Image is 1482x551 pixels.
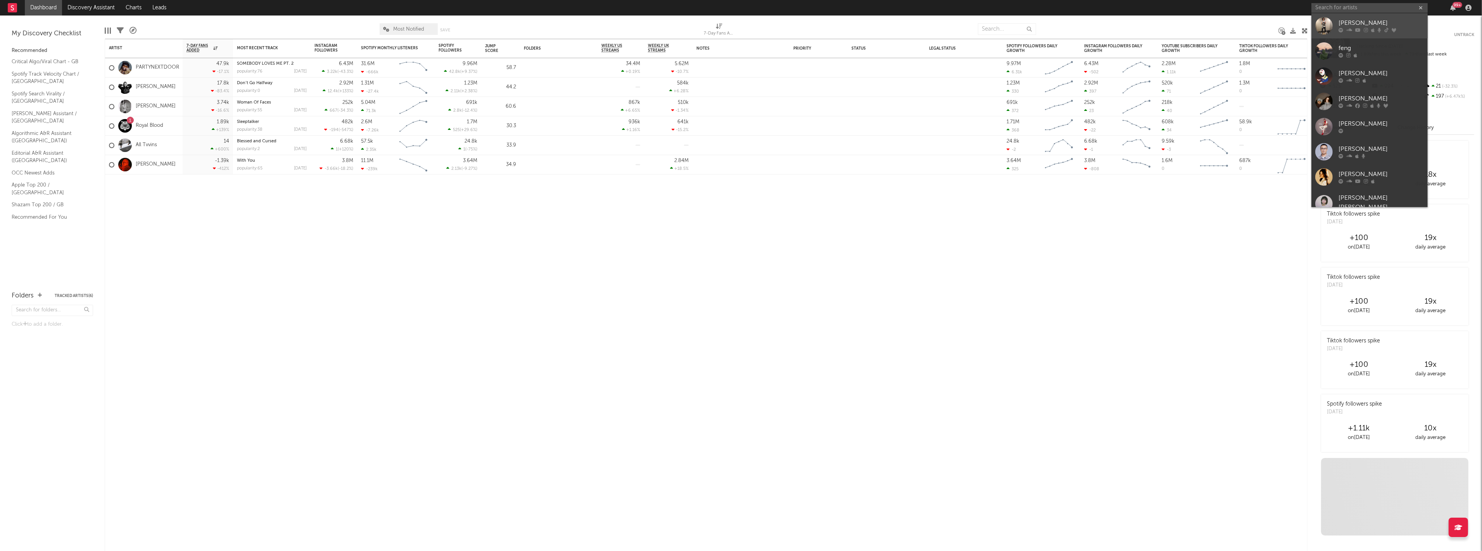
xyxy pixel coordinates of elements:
svg: Chart title [1042,155,1076,174]
span: 1 [336,147,338,152]
span: +120 % [339,147,352,152]
div: 584k [677,81,689,86]
svg: Chart title [1119,58,1154,78]
a: Critical Algo/Viral Chart - GB [12,57,85,66]
a: [PERSON_NAME] [1311,114,1428,139]
div: 7-Day Fans Added (7-Day Fans Added) [704,29,735,38]
div: +18.5 % [670,166,689,171]
div: 14 [224,139,229,144]
div: Legal Status [929,46,979,51]
svg: Chart title [1197,116,1232,136]
svg: Chart title [1274,116,1309,136]
div: 6.68k [1084,139,1097,144]
div: +6.28 % [669,88,689,93]
div: Instagram Followers [314,43,342,53]
div: 5.62M [675,61,689,66]
div: 252k [342,100,353,105]
span: Most Notified [394,27,425,32]
svg: Chart title [1197,136,1232,155]
svg: Chart title [1042,97,1076,116]
div: 330 [1007,89,1019,94]
div: 368 [1007,128,1019,133]
a: PARTYNEXTDOOR [136,64,179,71]
div: 6.31k [1007,69,1022,74]
div: 691k [466,100,477,105]
div: -7.26k [361,128,379,133]
svg: Chart title [1197,78,1232,97]
svg: Chart title [1197,155,1232,174]
div: Recommended [12,46,93,55]
div: Status [852,46,902,51]
div: Don’t Go Halfway [237,81,307,85]
div: -22 [1084,128,1096,133]
div: ( ) [323,88,353,93]
svg: Chart title [1042,78,1076,97]
a: [PERSON_NAME] [136,84,176,90]
div: on [DATE] [1323,243,1395,252]
svg: Chart title [1042,58,1076,78]
div: Spotify followers spike [1327,400,1382,408]
div: 641k [677,119,689,124]
a: SOMEBODY LOVES ME PT. 2 [237,62,294,66]
div: -10.7 % [671,69,689,74]
a: Spotify Track Velocity Chart / [GEOGRAPHIC_DATA] [12,70,85,86]
a: OCC Newest Adds [12,169,85,177]
div: ( ) [458,147,477,152]
div: 510k [678,100,689,105]
div: Click to add a folder. [12,320,93,329]
div: 31.6M [361,61,375,66]
div: YouTube Subscribers Daily Growth [1162,44,1220,53]
span: 2.13k [451,167,461,171]
a: With You [237,159,255,163]
button: 99+ [1450,5,1456,11]
a: [PERSON_NAME] [1311,13,1428,38]
div: Blessed and Cursed [237,139,307,143]
div: 0 [1239,167,1242,171]
div: ( ) [446,88,477,93]
div: 21 [1423,81,1474,92]
div: 691k [1007,100,1018,105]
div: Notes [696,46,774,51]
span: Weekly US Streams [601,43,629,53]
div: -1.39k [215,158,229,163]
svg: Chart title [1042,116,1076,136]
span: -75 % [466,147,476,152]
div: 2.28M [1162,61,1176,66]
svg: Chart title [396,155,431,174]
div: +1.11k [1323,424,1395,433]
div: 33.9 [485,141,516,150]
span: 1 [463,147,465,152]
span: Weekly UK Streams [648,43,677,53]
div: 1.71M [1007,119,1019,124]
div: 482k [342,119,353,124]
div: 24.8k [1007,139,1019,144]
span: +2.38 % [461,89,476,93]
div: 47.9k [216,61,229,66]
div: Folders [12,291,34,301]
div: 23 [1084,108,1094,113]
div: [DATE] [294,69,307,74]
div: ( ) [444,69,477,74]
div: 11.1M [361,158,373,163]
span: +6.47k % [1444,95,1465,99]
div: 10 x [1395,424,1466,433]
div: 3.8M [1084,158,1095,163]
div: popularity: 0 [237,89,260,93]
div: Spotify Followers [439,43,466,53]
div: ( ) [331,147,353,152]
div: daily average [1395,433,1466,442]
div: 5.04M [361,100,375,105]
div: +600 % [211,147,229,152]
div: -27.4k [361,89,379,94]
span: 525 [453,128,460,132]
a: [PERSON_NAME][PERSON_NAME] [1311,190,1428,221]
div: ( ) [446,166,477,171]
div: Tiktok followers spike [1327,273,1380,282]
a: [PERSON_NAME] [136,161,176,168]
svg: Chart title [1274,155,1309,174]
a: [PERSON_NAME] Assistant / [GEOGRAPHIC_DATA] [12,109,85,125]
a: Blessed and Cursed [237,139,276,143]
div: daily average [1395,306,1466,316]
svg: Chart title [396,97,431,116]
a: Spotify Search Virality / [GEOGRAPHIC_DATA] [12,90,85,105]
